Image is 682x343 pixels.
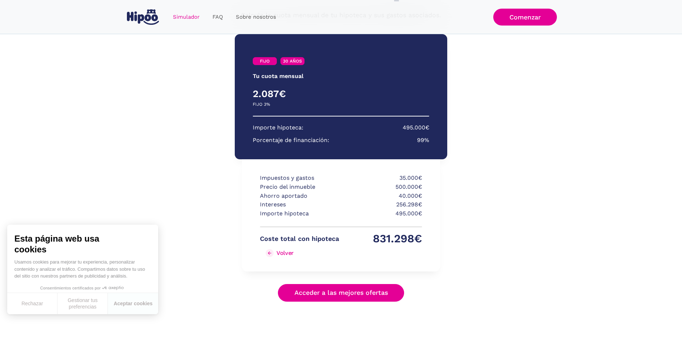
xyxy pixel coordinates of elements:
[343,183,422,192] p: 500.000€
[276,250,294,256] div: Volver
[166,10,206,24] a: Simulador
[229,10,283,24] a: Sobre nosotros
[343,174,422,183] p: 35.000€
[206,10,229,24] a: FAQ
[343,234,422,243] p: 831.298€
[260,174,339,183] p: Impuestos y gastos
[253,100,270,109] p: FIJO 3%
[280,57,305,65] a: 30 AÑOS
[260,247,339,259] a: Volver
[343,209,422,218] p: 495.000€
[260,192,339,201] p: Ahorro aportado
[278,284,404,302] a: Acceder a las mejores ofertas
[253,136,329,145] p: Porcentaje de financiación:
[253,123,303,132] p: Importe hipoteca:
[260,200,339,209] p: Intereses
[343,192,422,201] p: 40.000€
[403,123,429,132] p: 495.000€
[493,9,557,26] a: Comenzar
[253,57,277,65] a: FIJO
[260,209,339,218] p: Importe hipoteca
[260,183,339,192] p: Precio del inmueble
[179,27,503,316] div: Simulador Form success
[260,234,339,243] p: Coste total con hipoteca
[253,88,341,100] h4: 2.087€
[125,6,161,28] a: home
[253,72,303,81] p: Tu cuota mensual
[343,200,422,209] p: 256.298€
[417,136,429,145] p: 99%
